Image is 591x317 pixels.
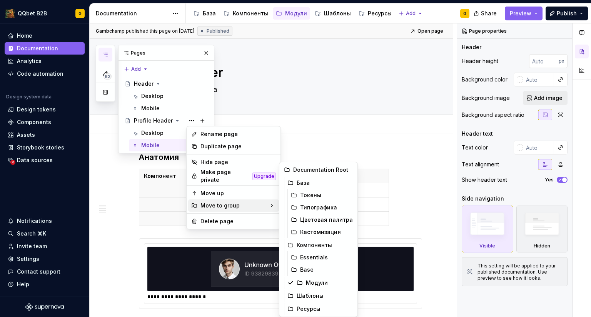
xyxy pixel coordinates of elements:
[200,158,276,166] div: Hide page
[200,189,276,197] div: Move up
[200,168,249,184] div: Make page private
[252,173,276,180] div: Upgrade
[200,217,276,225] div: Delete page
[200,143,276,150] div: Duplicate page
[188,199,279,212] div: Move to group
[200,130,276,138] div: Rename page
